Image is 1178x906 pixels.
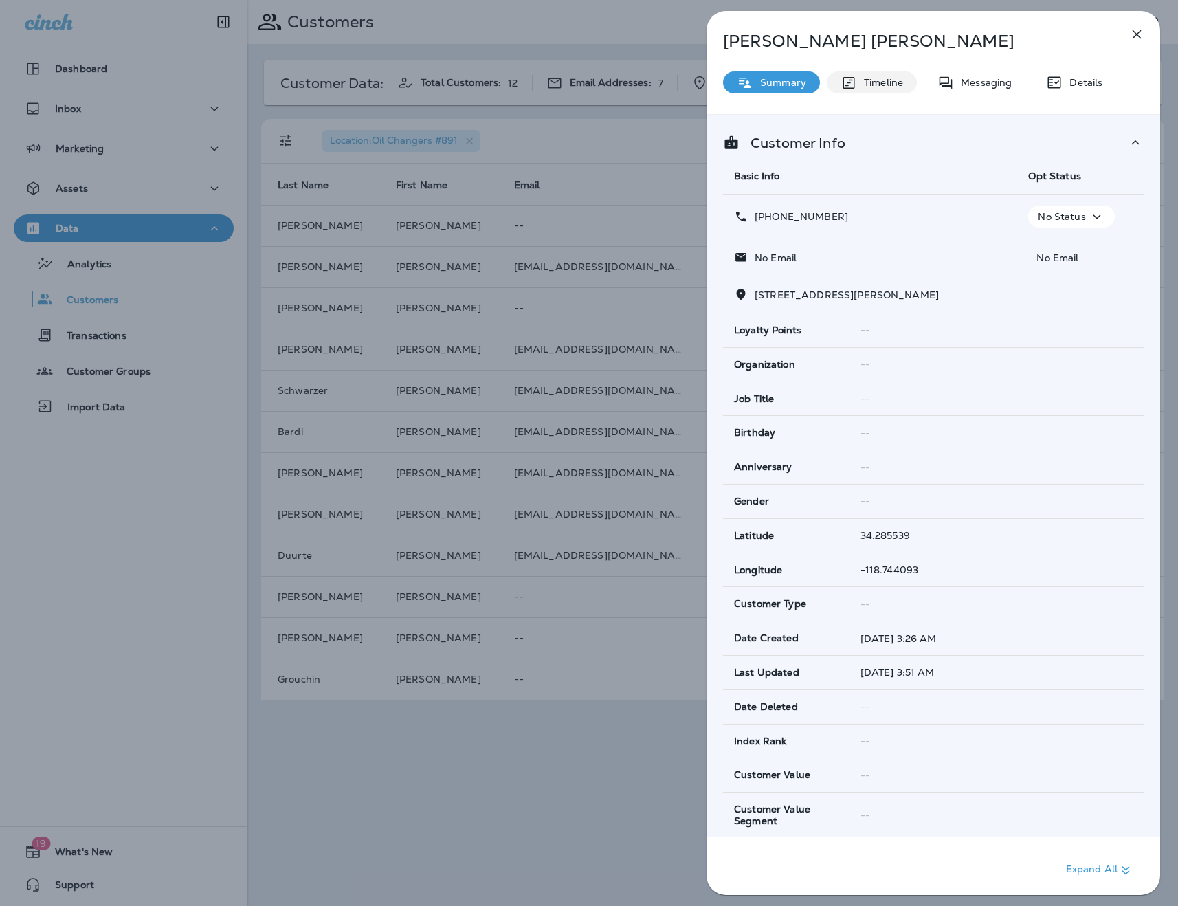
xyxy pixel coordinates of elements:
[1028,252,1133,263] p: No Email
[734,393,774,405] span: Job Title
[860,358,870,371] span: --
[734,530,774,542] span: Latitude
[860,632,937,645] span: [DATE] 3:26 AM
[753,77,806,88] p: Summary
[1028,170,1080,182] span: Opt Status
[755,289,939,301] span: [STREET_ADDRESS][PERSON_NAME]
[734,632,799,644] span: Date Created
[740,137,845,148] p: Customer Info
[734,427,775,439] span: Birthday
[734,701,798,713] span: Date Deleted
[1060,858,1140,883] button: Expand All
[734,324,801,336] span: Loyalty Points
[860,529,910,542] span: 34.285539
[860,324,870,336] span: --
[1038,211,1085,222] p: No Status
[734,170,779,182] span: Basic Info
[1028,206,1114,228] button: No Status
[734,804,838,827] span: Customer Value Segment
[734,461,792,473] span: Anniversary
[860,700,870,713] span: --
[734,564,782,576] span: Longitude
[860,598,870,610] span: --
[723,32,1098,51] p: [PERSON_NAME] [PERSON_NAME]
[860,461,870,474] span: --
[734,736,786,747] span: Index Rank
[857,77,903,88] p: Timeline
[860,564,919,576] span: -118.744093
[734,667,799,678] span: Last Updated
[734,769,810,781] span: Customer Value
[860,427,870,439] span: --
[860,666,935,678] span: [DATE] 3:51 AM
[954,77,1012,88] p: Messaging
[860,495,870,507] span: --
[734,598,806,610] span: Customer Type
[1063,77,1102,88] p: Details
[734,359,795,371] span: Organization
[734,496,769,507] span: Gender
[748,211,848,222] p: [PHONE_NUMBER]
[1066,862,1134,879] p: Expand All
[748,252,797,263] p: No Email
[860,393,870,405] span: --
[860,735,870,747] span: --
[860,809,870,821] span: --
[860,769,870,782] span: --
